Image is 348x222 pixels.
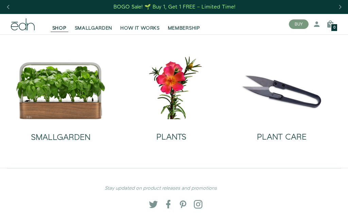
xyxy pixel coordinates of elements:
[31,133,90,142] h2: SMALLGARDEN
[168,25,200,32] span: MEMBERSHIP
[113,2,237,12] a: BOGO Sale! 🌱 Buy 1, Get 1 FREE – Limited Time!
[75,25,112,32] span: SMALLGARDEN
[16,120,106,147] a: SMALLGARDEN
[232,119,332,147] a: PLANT CARE
[289,19,309,29] button: BUY
[164,17,204,32] a: MEMBERSHIP
[156,133,186,142] h2: PLANTS
[114,3,236,11] div: BOGO Sale! 🌱 Buy 1, Get 1 FREE – Limited Time!
[257,133,307,142] h2: PLANT CARE
[48,17,71,32] a: SHOP
[52,25,67,32] span: SHOP
[120,25,159,32] span: HOW IT WORKS
[333,26,335,30] span: 0
[121,119,221,147] a: PLANTS
[71,17,117,32] a: SMALLGARDEN
[105,185,217,192] em: Stay updated on product releases and promotions
[116,17,163,32] a: HOW IT WORKS
[325,202,341,219] iframe: Opens a widget where you can find more information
